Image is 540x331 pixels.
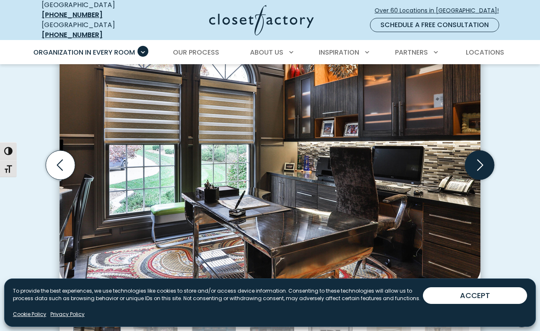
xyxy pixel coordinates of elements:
button: ACCEPT [423,287,527,304]
p: To provide the best experiences, we use technologies like cookies to store and/or access device i... [13,287,423,302]
span: Partners [395,48,428,57]
a: Cookie Policy [13,311,46,318]
span: Over 60 Locations in [GEOGRAPHIC_DATA]! [375,6,505,15]
nav: Primary Menu [27,41,512,64]
a: Privacy Policy [50,311,85,318]
a: Over 60 Locations in [GEOGRAPHIC_DATA]! [374,3,506,18]
span: Our Process [173,48,219,57]
button: Previous slide [42,147,78,183]
a: [PHONE_NUMBER] [42,30,102,40]
img: Sophisticated home office with dark wood cabinetry, metallic backsplash, under-cabinet lighting, ... [60,29,480,286]
div: [GEOGRAPHIC_DATA] [42,20,144,40]
img: Closet Factory Logo [209,5,314,35]
button: Next slide [462,147,497,183]
a: Schedule a Free Consultation [370,18,499,32]
a: [PHONE_NUMBER] [42,10,102,20]
span: About Us [250,48,283,57]
span: Locations [466,48,504,57]
span: Inspiration [319,48,359,57]
span: Organization in Every Room [33,48,135,57]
